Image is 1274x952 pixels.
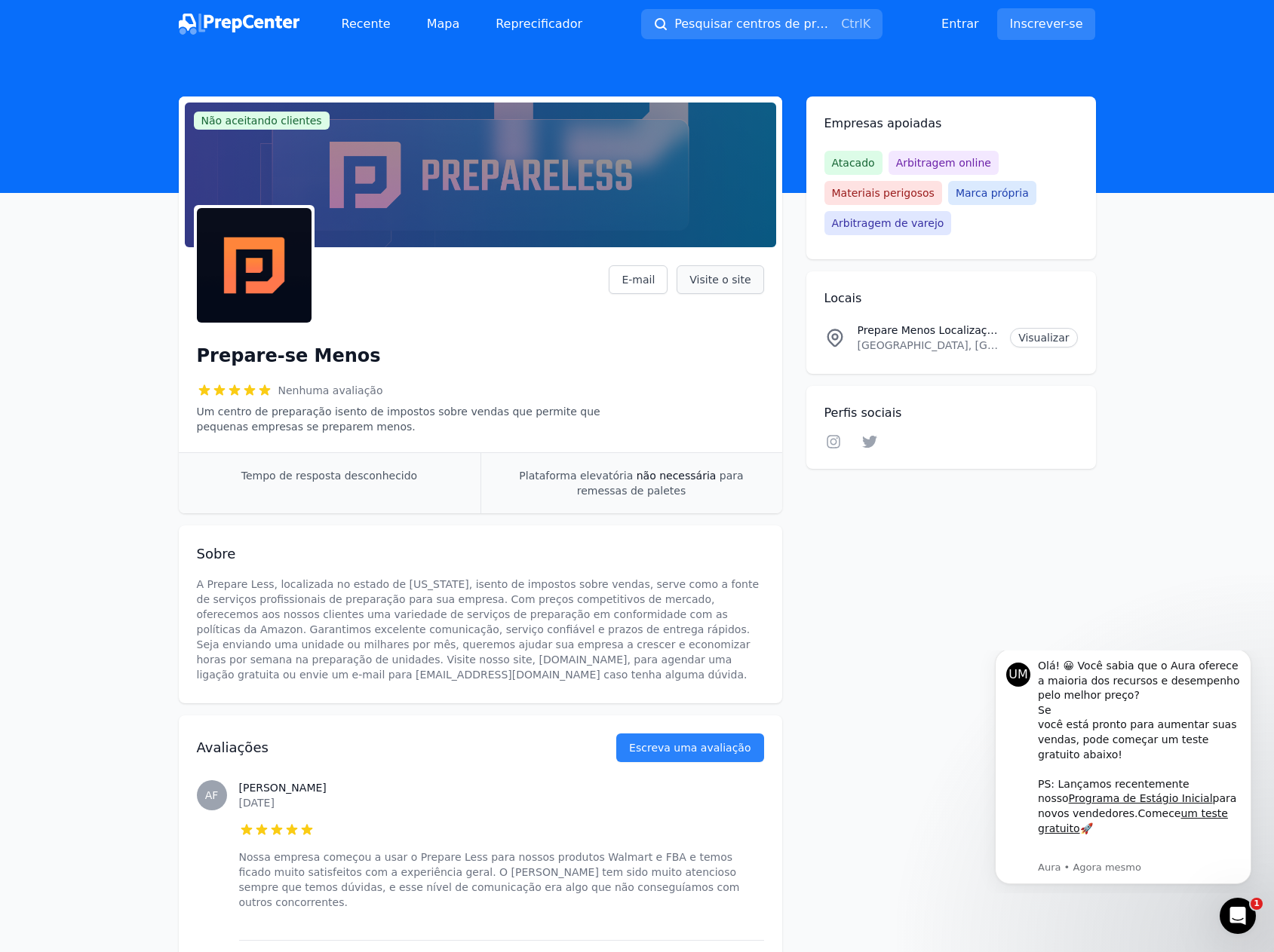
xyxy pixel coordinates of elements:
a: Recente [330,9,403,39]
font: [PERSON_NAME]: [DOMAIN_NAME] [39,39,216,51]
font: Entrar [941,17,978,31]
font: Comece [166,157,209,169]
a: Visite o site [677,265,763,294]
font: E-mail [622,274,655,286]
img: Prepare-se Menos [197,208,312,323]
a: Inscrever-se [997,8,1096,40]
font: Materiais perigosos [832,187,935,199]
font: Prepare Menos Localização [858,324,1000,336]
font: Reprecificador [496,17,582,31]
a: Mapa [415,9,472,39]
img: tab_domain_overview_orange.svg [63,87,75,99]
iframe: Mensagem de notificação do intercomunicador [972,650,1274,893]
a: Escreva uma avaliação [616,733,763,762]
font: Arbitragem de varejo [832,217,944,229]
font: Sobre [197,546,236,562]
font: Prepare-se Menos [197,345,381,366]
font: [PERSON_NAME] [239,782,327,794]
div: Conteúdo da mensagem [66,8,268,208]
kbd: K [863,17,871,31]
font: [DATE] [239,797,275,809]
font: [GEOGRAPHIC_DATA], [GEOGRAPHIC_DATA] [858,339,1086,351]
a: um teste gratuito [66,157,256,184]
iframe: Chat ao vivo do Intercom [1220,898,1256,934]
font: 🚀 [108,172,121,184]
kbd: Ctrl [841,17,862,31]
font: UM [36,17,56,31]
font: Empresas apoiadas [824,116,942,130]
font: 1 [1254,898,1260,908]
font: Plataforma elevatória [519,470,633,482]
font: Inscrever-se [1010,17,1083,31]
font: AF [205,789,219,801]
a: Entrar [941,15,978,33]
font: Mapa [427,17,460,31]
font: Marca própria [956,187,1029,199]
font: Domínio [79,88,115,99]
font: A Prepare Less, localizada no estado de [US_STATE], isento de impostos sobre vendas, serve como a... [197,578,763,681]
font: Um centro de preparação isento de impostos sobre vendas que permite que pequenas empresas se prep... [197,406,600,433]
font: Perfis sociais [824,406,902,420]
font: versão [42,24,70,35]
font: Recente [342,17,391,31]
font: Visualizar [1018,332,1069,344]
a: Visualizar [1010,328,1077,347]
font: Olá! 😀 Você sabia que o Aura oferece a maioria dos recursos e desempenho pelo melhor preço? [66,9,267,51]
font: Pesquisar centros de preparação [674,17,872,31]
font: Arbitragem online [896,157,991,169]
font: Visite o site [689,274,751,286]
font: Locais [824,291,862,305]
font: Atacado [832,157,875,169]
font: Nossa empresa começou a usar o Prepare Less para nossos produtos Walmart e FBA e temos ficado mui... [239,851,743,908]
font: Tempo de resposta desconhecido [241,470,417,482]
font: Aura • Agora mesmo [66,211,169,222]
font: para novos vendedores. [66,142,264,169]
img: Centro de Preparação [179,14,299,35]
font: PS: Lançamos recentemente nosso [66,127,217,155]
font: Se [66,54,79,66]
font: Não aceitando clientes [201,115,322,127]
font: Escreva uma avaliação [629,742,751,754]
a: Reprecificador [484,9,594,39]
font: não necessária [637,470,717,482]
img: tab_keywords_by_traffic_grey.svg [159,87,171,99]
img: website_grey.svg [24,39,36,51]
font: Nenhuma avaliação [278,384,383,396]
font: você está pronto para aumentar suas vendas, pode começar um teste gratuito abaixo! [66,68,264,109]
div: Imagem de perfil para Aura [34,12,58,36]
a: E-mail [609,265,668,294]
a: Programa de Estágio Inicial [97,142,241,154]
button: Pesquisar centros de preparaçãoCtrlK [641,9,883,39]
p: Mensagem de Aura, enviada agora mesmo [66,210,268,224]
font: Palavras-chave [176,88,242,99]
font: 4.0.25 [70,24,97,35]
font: Avaliações [197,739,269,755]
img: logo_orange.svg [24,24,36,36]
